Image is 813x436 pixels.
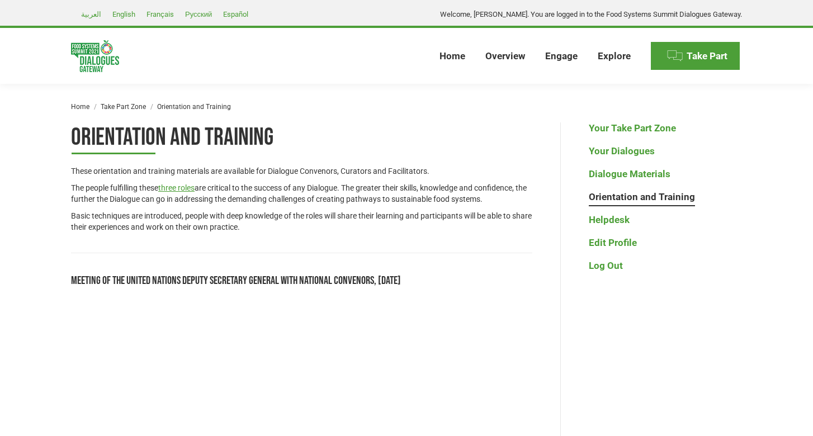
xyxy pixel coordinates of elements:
[141,7,179,21] a: Français
[667,48,683,64] img: Menu icon
[589,191,695,203] a: Orientation and Training
[589,168,670,180] a: Dialogue Materials
[485,50,525,62] span: Overview
[81,10,101,18] span: العربية
[589,122,676,134] a: Your Take Part Zone
[101,103,146,111] a: Take Part Zone
[223,10,248,18] span: Español
[157,103,231,111] span: Orientation and Training
[440,9,742,20] p: Welcome, [PERSON_NAME]. You are logged in to the Food Systems Summit Dialogues Gateway.
[146,10,174,18] span: Français
[185,10,212,18] span: Русский
[71,210,532,233] p: Basic techniques are introduced, people with deep knowledge of the roles will share their learnin...
[687,50,727,62] span: Take Part
[71,40,119,72] img: Food Systems Summit Dialogues
[179,7,218,21] a: Русский
[218,7,254,21] a: Español
[107,7,141,21] a: English
[71,103,89,111] a: Home
[439,50,465,62] span: Home
[71,122,532,154] h1: Orientation and Training
[75,7,107,21] a: العربية
[71,272,532,289] h4: Meeting of the United Nations Deputy Secretary General with National Convenors, [DATE]
[71,165,532,177] p: These orientation and training materials are available for Dialogue Convenors, Curators and Facil...
[589,260,623,272] a: Log Out
[112,10,135,18] span: English
[545,50,578,62] span: Engage
[71,182,532,205] p: The people fulfilling these are critical to the success of any Dialogue. The greater their skills...
[589,214,630,226] a: Helpdesk
[598,50,631,62] span: Explore
[589,237,637,249] a: Edit Profile
[589,145,655,157] a: Your Dialogues
[158,183,195,192] a: three roles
